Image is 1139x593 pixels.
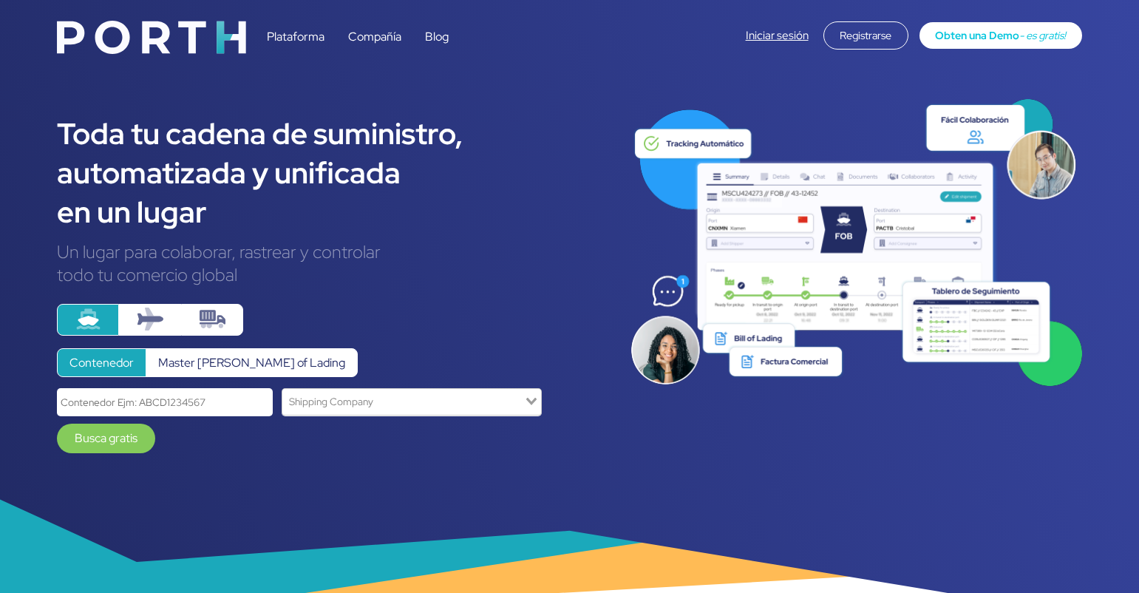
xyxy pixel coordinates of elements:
input: Search for option [284,392,523,412]
a: Blog [425,29,449,44]
a: Busca gratis [57,424,155,453]
div: automatizada y unificada [57,153,608,192]
div: en un lugar [57,192,608,231]
img: ship.svg [75,306,101,332]
input: Contenedor Ejm: ABCD1234567 [57,388,273,416]
a: Compañía [348,29,401,44]
div: todo tu comercio global [57,263,608,286]
a: Obten una Demo- es gratis! [919,22,1082,49]
span: Obten una Demo [935,28,1019,42]
span: - es gratis! [1019,28,1066,42]
div: Search for option [282,388,542,416]
label: Contenedor [57,348,146,377]
a: Plataforma [267,29,324,44]
label: Master [PERSON_NAME] of Lading [146,348,358,377]
a: Iniciar sesión [746,28,809,43]
div: Un lugar para colaborar, rastrear y controlar [57,240,608,263]
img: truck-container.svg [200,306,225,332]
img: plane.svg [137,306,163,332]
div: Registrarse [823,21,908,50]
div: Toda tu cadena de suministro, [57,114,608,153]
a: Registrarse [823,27,908,43]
